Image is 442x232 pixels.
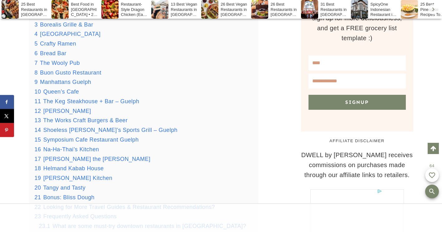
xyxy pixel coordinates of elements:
[43,185,85,191] span: Tangy and Tasty
[301,138,413,144] h5: AFFILIATE DISCLAIMER
[35,194,41,201] span: 21
[35,156,151,162] a: 17 [PERSON_NAME] the [PERSON_NAME]
[35,127,177,133] a: 14 Shoeless [PERSON_NAME]’s Sports Grill – Guelph
[35,117,41,123] span: 13
[35,31,38,37] span: 4
[308,95,406,110] button: Signup
[43,146,99,152] span: Na-Ha-Thai’s Kitchen
[35,175,41,181] span: 19
[40,31,100,37] span: [GEOGRAPHIC_DATA]
[43,89,79,95] span: Queen’s Cafe
[35,60,80,66] a: 7 The Wooly Pub
[40,70,101,76] span: Buon Gusto Restaurant
[35,60,38,66] span: 7
[43,137,139,143] span: Symposium Cafe Restaurant Guelph
[35,185,41,191] span: 20
[35,79,38,85] span: 9
[35,22,93,28] a: 3 Borealis Grille & Bar
[35,50,66,56] a: 6 Bread Bar
[35,31,101,37] a: 4 [GEOGRAPHIC_DATA]
[35,22,38,28] span: 3
[35,108,41,114] span: 12
[428,143,439,154] a: Scroll to top
[43,108,91,114] span: [PERSON_NAME]
[43,117,128,123] span: The Works Craft Burgers & Beer
[43,156,151,162] span: [PERSON_NAME] the [PERSON_NAME]
[43,175,112,181] span: [PERSON_NAME] Kitchen
[35,175,113,181] a: 19 [PERSON_NAME] Kitchen
[35,156,41,162] span: 17
[35,79,91,85] a: 9 Manhattans Guelph
[35,127,41,133] span: 14
[35,41,76,47] a: 5 Crafty Ramen
[35,70,38,76] span: 8
[35,108,91,114] a: 12 [PERSON_NAME]
[35,137,41,143] span: 15
[35,117,128,123] a: 13 The Works Craft Burgers & Beer
[35,41,38,47] span: 5
[35,146,41,152] span: 16
[40,60,80,66] span: The Wooly Pub
[35,89,41,95] span: 10
[40,79,91,85] span: Manhattans Guelph
[35,70,101,76] a: 8 Buon Gusto Restaurant
[35,50,38,56] span: 6
[40,50,66,56] span: Bread Bar
[35,137,139,143] a: 15 Symposium Cafe Restaurant Guelph
[35,194,95,201] a: 21 Bonus: Bliss Dough
[43,165,104,172] span: Helmand Kabab House
[40,41,76,47] span: Crafty Ramen
[35,98,41,104] span: 11
[35,89,79,95] a: 10 Queen’s Cafe
[35,185,86,191] a: 20 Tangy and Tasty
[35,98,139,104] a: 11 The Keg Steakhouse + Bar – Guelph
[43,127,177,133] span: Shoeless [PERSON_NAME]’s Sports Grill – Guelph
[43,98,139,104] span: The Keg Steakhouse + Bar – Guelph
[308,13,406,43] p: sign up for more deliciousness, and get a FREE grocery list template :)
[35,146,99,152] a: 16 Na-Ha-Thai’s Kitchen
[35,165,104,172] a: 18 Helmand Kabab House
[35,165,41,172] span: 18
[40,22,93,28] span: Borealis Grille & Bar
[43,194,95,201] span: Bonus: Bliss Dough
[301,150,413,180] p: DWELL by [PERSON_NAME] receives commissions on purchases made through our affiliate links to reta...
